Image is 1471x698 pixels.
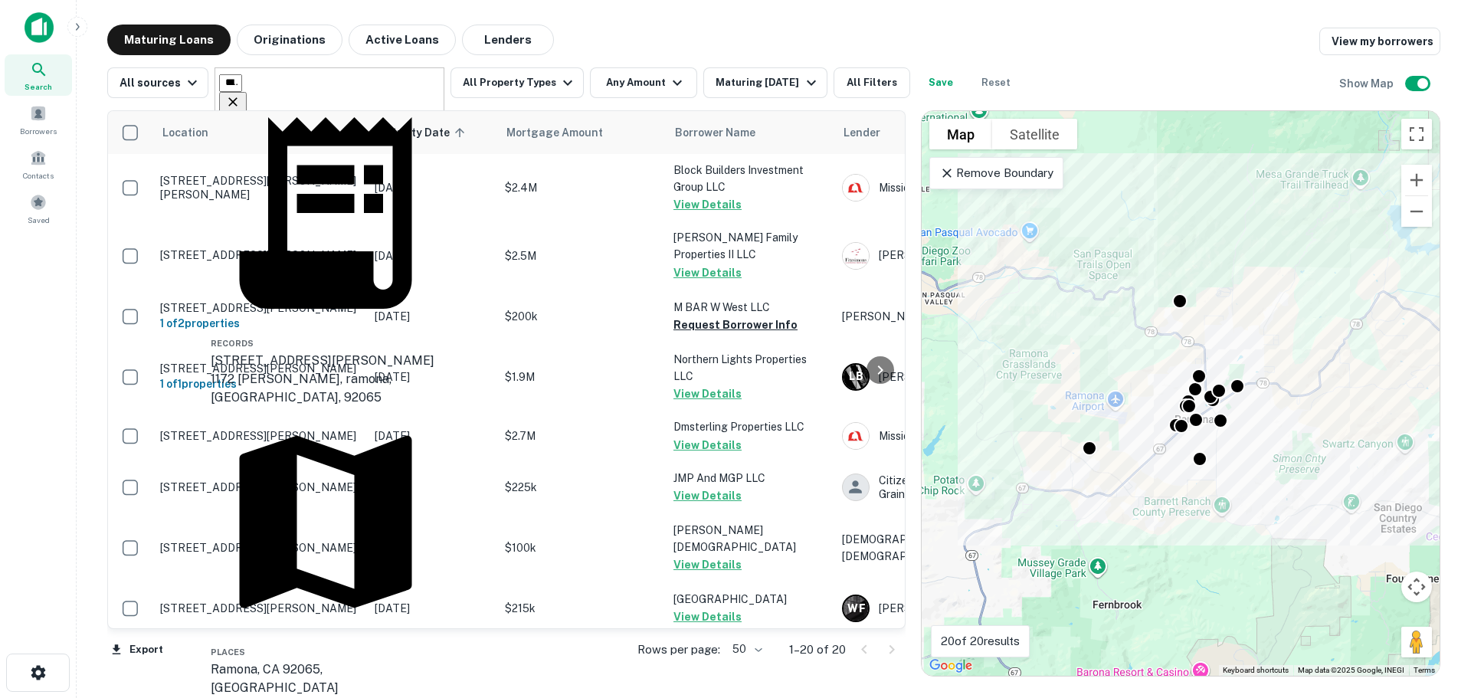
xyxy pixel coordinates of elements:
[926,656,976,676] img: Google
[450,67,584,98] button: All Property Types
[1298,666,1404,674] span: Map data ©2025 Google, INEGI
[673,385,742,403] button: View Details
[673,351,827,385] p: Northern Lights Properties LLC
[5,54,72,96] a: Search
[673,229,827,263] p: [PERSON_NAME] Family Properties II LLC
[160,541,359,555] p: [STREET_ADDRESS][PERSON_NAME]
[673,264,742,282] button: View Details
[237,25,342,55] button: Originations
[211,370,441,407] div: 1172 [PERSON_NAME], ramona, [GEOGRAPHIC_DATA], 92065
[673,470,827,487] p: JMP And MGP LLC
[211,647,245,657] span: Places
[1223,665,1289,676] button: Keyboard shortcuts
[160,315,359,332] h6: 1 of 2 properties
[673,418,827,435] p: Dmsterling Properties LLC
[847,601,865,617] p: W F
[673,299,827,316] p: M BAR W West LLC
[1401,196,1432,227] button: Zoom out
[107,25,231,55] button: Maturing Loans
[107,638,167,661] button: Export
[505,179,658,196] p: $2.4M
[666,111,834,154] th: Borrower Name
[160,375,359,392] h6: 1 of 1 properties
[505,247,658,264] p: $2.5M
[716,74,820,92] div: Maturing [DATE]
[107,67,208,98] button: All sources
[160,248,359,262] p: [STREET_ADDRESS][PERSON_NAME]
[834,67,910,98] button: All Filters
[5,188,72,229] a: Saved
[673,316,798,334] button: Request Borrower Info
[211,660,441,697] div: Ramona, CA 92065, [GEOGRAPHIC_DATA]
[673,555,742,574] button: View Details
[916,67,965,98] button: Save your search to get updates of matches that match your search criteria.
[25,12,54,43] img: capitalize-icon.png
[1414,666,1435,674] a: Terms (opens in new tab)
[637,641,720,659] p: Rows per page:
[842,242,1072,270] div: [PERSON_NAME] Credit Union
[673,195,742,214] button: View Details
[844,123,880,142] span: Lender
[1319,28,1440,55] a: View my borrowers
[834,111,1079,154] th: Lender
[219,92,247,114] button: Clear
[673,608,742,626] button: View Details
[789,641,846,659] p: 1–20 of 20
[842,174,1072,202] div: Mission FED Credit Union
[590,67,697,98] button: Any Amount
[152,111,367,154] th: Location
[842,531,1072,565] p: [DEMOGRAPHIC_DATA] CH EXT Fund-mo [DEMOGRAPHIC_DATA]
[160,601,359,615] p: [STREET_ADDRESS][PERSON_NAME]
[842,474,1072,501] div: Citizens Bank And Trust Company Of Grainger County
[25,80,52,93] span: Search
[673,436,742,454] button: View Details
[497,111,666,154] th: Mortgage Amount
[506,123,623,142] span: Mortgage Amount
[842,422,1072,450] div: Mission FED Credit Union
[505,369,658,385] p: $1.9M
[929,119,992,149] button: Show street map
[1394,575,1471,649] iframe: Chat Widget
[505,539,658,556] p: $100k
[843,423,869,449] img: picture
[843,175,869,201] img: picture
[926,656,976,676] a: Open this area in Google Maps (opens a new window)
[673,162,827,195] p: Block Builders Investment Group LLC
[843,243,869,269] img: picture
[675,123,755,142] span: Borrower Name
[1339,75,1396,92] h6: Show Map
[462,25,554,55] button: Lenders
[505,308,658,325] p: $200k
[941,632,1020,650] p: 20 of 20 results
[992,119,1077,149] button: Show satellite imagery
[160,301,359,315] p: [STREET_ADDRESS][PERSON_NAME]
[211,339,254,348] span: Records
[939,164,1053,182] p: Remove Boundary
[5,99,72,140] a: Borrowers
[160,174,359,202] p: [STREET_ADDRESS][PERSON_NAME][PERSON_NAME]
[842,595,1072,622] div: [PERSON_NAME] Family TR
[211,352,441,370] div: [STREET_ADDRESS][PERSON_NAME]
[1401,119,1432,149] button: Toggle fullscreen view
[160,480,359,494] p: [STREET_ADDRESS][PERSON_NAME]
[505,479,658,496] p: $225k
[5,143,72,185] a: Contacts
[120,74,201,92] div: All sources
[505,428,658,444] p: $2.7M
[673,487,742,505] button: View Details
[842,363,1072,391] div: [PERSON_NAME] Mortgage
[349,25,456,55] button: Active Loans
[673,591,827,608] p: [GEOGRAPHIC_DATA]
[160,429,359,443] p: [STREET_ADDRESS][PERSON_NAME]
[505,600,658,617] p: $215k
[673,522,827,555] p: [PERSON_NAME][DEMOGRAPHIC_DATA]
[23,169,54,182] span: Contacts
[726,638,765,660] div: 50
[971,67,1021,98] button: Reset
[842,308,1072,325] p: [PERSON_NAME] Etal
[160,362,359,375] p: [STREET_ADDRESS][PERSON_NAME]
[1401,572,1432,602] button: Map camera controls
[922,111,1440,676] div: 0 0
